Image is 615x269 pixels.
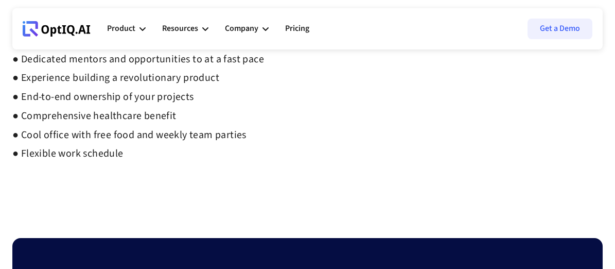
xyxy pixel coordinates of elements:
div: Product [107,13,146,44]
a: Webflow Homepage [23,13,91,44]
a: Get a Demo [528,19,592,39]
div: Company [225,22,258,36]
div: Resources [162,13,208,44]
div: Product [107,22,135,36]
a: Pricing [285,13,309,44]
div: Resources [162,22,198,36]
div: Company [225,13,269,44]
